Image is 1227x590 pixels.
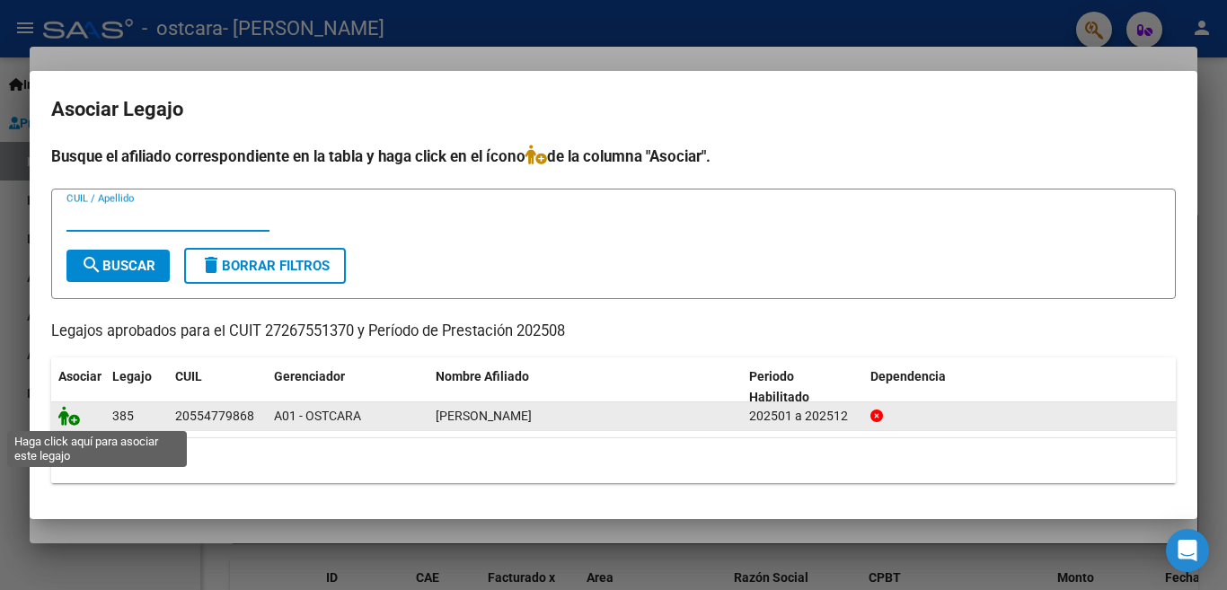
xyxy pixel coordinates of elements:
[184,248,346,284] button: Borrar Filtros
[200,258,330,274] span: Borrar Filtros
[274,369,345,383] span: Gerenciador
[81,258,155,274] span: Buscar
[168,357,267,417] datatable-header-cell: CUIL
[51,92,1176,127] h2: Asociar Legajo
[274,409,361,423] span: A01 - OSTCARA
[81,254,102,276] mat-icon: search
[51,321,1176,343] p: Legajos aprobados para el CUIT 27267551370 y Período de Prestación 202508
[267,357,428,417] datatable-header-cell: Gerenciador
[175,406,254,427] div: 20554779868
[436,409,532,423] span: CIRIGLIANO MANZAN MATEO
[112,409,134,423] span: 385
[51,438,1176,483] div: 1 registros
[51,145,1176,168] h4: Busque el afiliado correspondiente en la tabla y haga click en el ícono de la columna "Asociar".
[112,369,152,383] span: Legajo
[428,357,742,417] datatable-header-cell: Nombre Afiliado
[863,357,1177,417] datatable-header-cell: Dependencia
[870,369,946,383] span: Dependencia
[749,406,856,427] div: 202501 a 202512
[436,369,529,383] span: Nombre Afiliado
[749,369,809,404] span: Periodo Habilitado
[175,369,202,383] span: CUIL
[58,369,102,383] span: Asociar
[105,357,168,417] datatable-header-cell: Legajo
[742,357,863,417] datatable-header-cell: Periodo Habilitado
[66,250,170,282] button: Buscar
[51,357,105,417] datatable-header-cell: Asociar
[200,254,222,276] mat-icon: delete
[1166,529,1209,572] div: Open Intercom Messenger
